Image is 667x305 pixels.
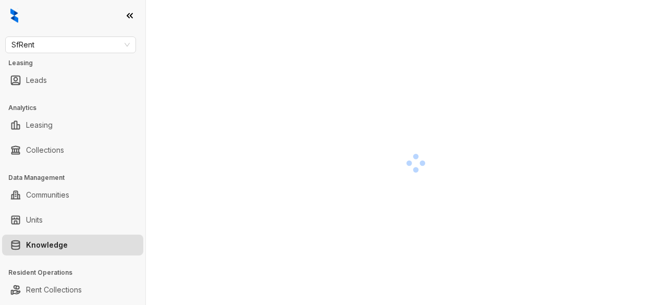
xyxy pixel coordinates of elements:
span: SfRent [11,37,130,53]
a: Knowledge [26,235,68,255]
li: Knowledge [2,235,143,255]
h3: Data Management [8,173,145,182]
a: Rent Collections [26,279,82,300]
a: Units [26,210,43,230]
li: Collections [2,140,143,161]
a: Communities [26,185,69,205]
a: Leasing [26,115,53,136]
h3: Leasing [8,58,145,68]
li: Rent Collections [2,279,143,300]
img: logo [10,8,18,23]
h3: Analytics [8,103,145,113]
li: Communities [2,185,143,205]
li: Leasing [2,115,143,136]
li: Units [2,210,143,230]
a: Leads [26,70,47,91]
a: Collections [26,140,64,161]
li: Leads [2,70,143,91]
h3: Resident Operations [8,268,145,277]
